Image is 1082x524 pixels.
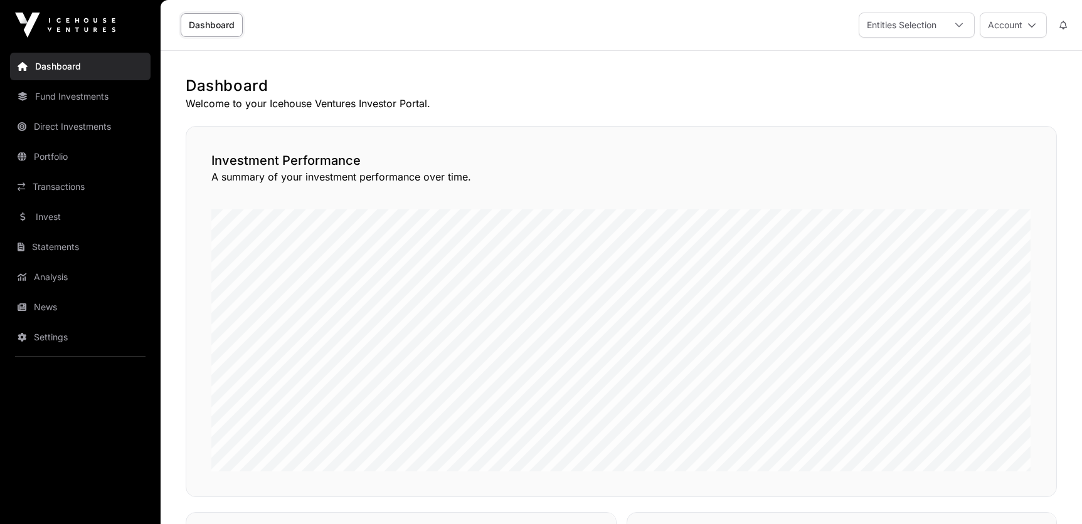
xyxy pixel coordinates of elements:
h1: Dashboard [186,76,1057,96]
a: Analysis [10,263,151,291]
iframe: Chat Widget [1019,464,1082,524]
h2: Investment Performance [211,152,1031,169]
a: News [10,293,151,321]
a: Invest [10,203,151,231]
a: Dashboard [181,13,243,37]
a: Portfolio [10,143,151,170]
a: Statements [10,233,151,261]
a: Dashboard [10,53,151,80]
a: Direct Investments [10,113,151,140]
div: Entities Selection [859,13,944,37]
a: Settings [10,323,151,351]
p: Welcome to your Icehouse Ventures Investor Portal. [186,96,1057,111]
img: Icehouse Ventures Logo [15,13,115,38]
p: A summary of your investment performance over time. [211,169,1031,184]
a: Fund Investments [10,83,151,110]
button: Account [980,13,1047,38]
a: Transactions [10,173,151,201]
